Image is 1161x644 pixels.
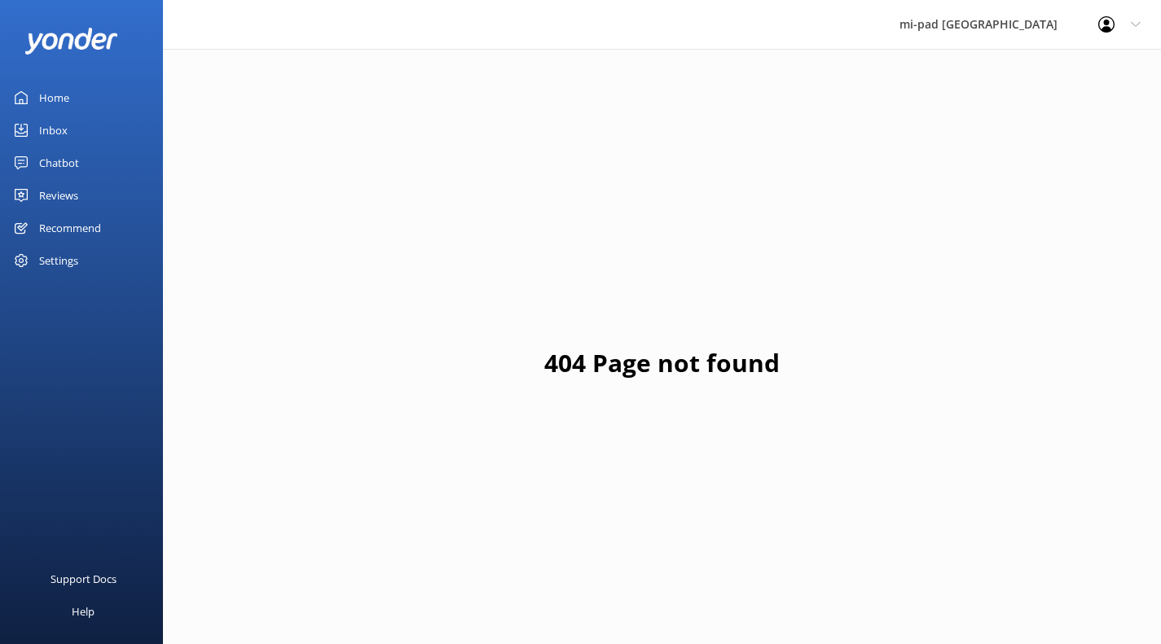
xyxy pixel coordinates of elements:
[24,28,118,55] img: yonder-white-logo.png
[39,179,78,212] div: Reviews
[72,595,95,628] div: Help
[39,147,79,179] div: Chatbot
[39,114,68,147] div: Inbox
[544,344,780,383] h1: 404 Page not found
[39,81,69,114] div: Home
[51,563,117,595] div: Support Docs
[39,212,101,244] div: Recommend
[39,244,78,277] div: Settings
